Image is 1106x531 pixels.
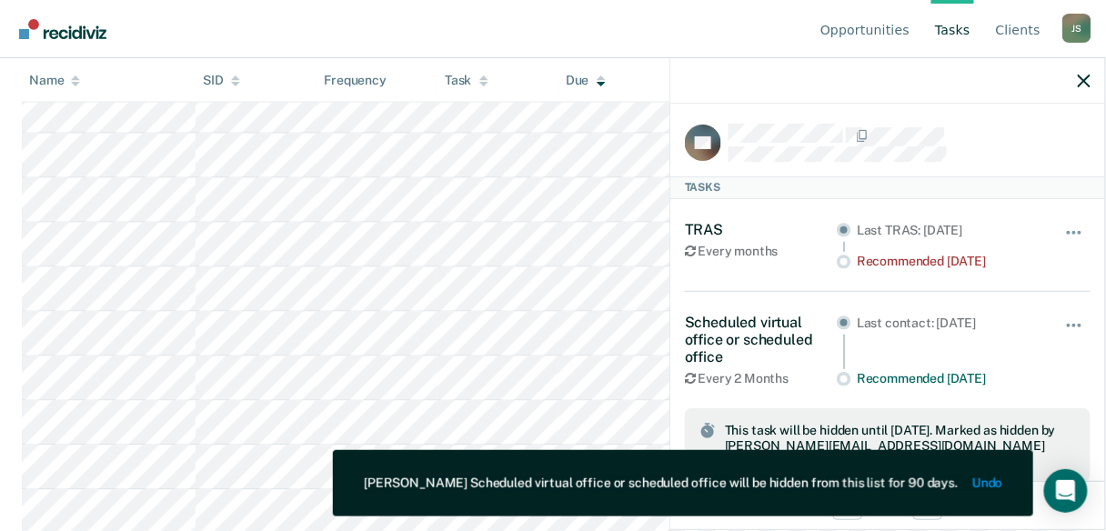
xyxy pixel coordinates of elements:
[566,73,606,88] div: Due
[445,73,488,88] div: Task
[685,314,837,366] div: Scheduled virtual office or scheduled office
[685,221,837,238] div: TRAS
[1062,14,1091,43] div: J S
[364,476,958,491] div: [PERSON_NAME] Scheduled virtual office or scheduled office will be hidden from this list for 90 d...
[857,371,1040,386] div: Recommended [DATE]
[1062,14,1091,43] button: Profile dropdown button
[19,19,106,39] img: Recidiviz
[324,73,387,88] div: Frequency
[857,223,1040,238] div: Last TRAS: [DATE]
[972,476,1002,491] button: Undo
[857,254,1040,269] div: Recommended [DATE]
[685,244,837,259] div: Every months
[685,371,837,386] div: Every 2 Months
[29,73,80,88] div: Name
[670,176,1105,198] div: Tasks
[857,316,1040,331] div: Last contact: [DATE]
[1044,469,1088,513] div: Open Intercom Messenger
[203,73,240,88] div: SID
[725,423,1076,468] span: This task will be hidden until [DATE]. Marked as hidden by [PERSON_NAME][EMAIL_ADDRESS][DOMAIN_NA...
